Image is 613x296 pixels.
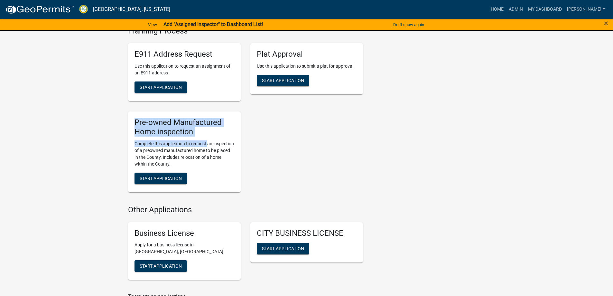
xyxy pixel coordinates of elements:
[135,260,187,272] button: Start Application
[93,4,170,15] a: [GEOGRAPHIC_DATA], [US_STATE]
[145,19,160,30] a: View
[135,229,234,238] h5: Business License
[163,21,263,27] strong: Add "Assigned Inspector" to Dashboard List!
[604,19,608,27] button: Close
[128,205,363,215] h4: Other Applications
[257,63,357,70] p: Use this application to submit a plat for approval
[506,3,525,15] a: Admin
[257,75,309,86] button: Start Application
[79,5,88,14] img: Crawford County, Georgia
[525,3,564,15] a: My Dashboard
[604,19,608,28] span: ×
[135,140,234,167] p: Complete this application to request an inspection of a preowned manufactured home to be placed i...
[391,19,427,30] button: Don't show again
[140,85,182,90] span: Start Application
[135,50,234,59] h5: E911 Address Request
[135,63,234,76] p: Use this application to request an assignment of an E911 address
[564,3,608,15] a: [PERSON_NAME]
[262,246,304,251] span: Start Application
[135,81,187,93] button: Start Application
[135,118,234,137] h5: Pre-owned Manufactured Home inspection
[135,242,234,255] p: Apply for a business license in [GEOGRAPHIC_DATA], [GEOGRAPHIC_DATA]
[257,229,357,238] h5: CITY BUSINESS LICENSE
[140,263,182,269] span: Start Application
[135,173,187,184] button: Start Application
[128,205,363,285] wm-workflow-list-section: Other Applications
[257,243,309,254] button: Start Application
[257,50,357,59] h5: Plat Approval
[262,78,304,83] span: Start Application
[140,176,182,181] span: Start Application
[488,3,506,15] a: Home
